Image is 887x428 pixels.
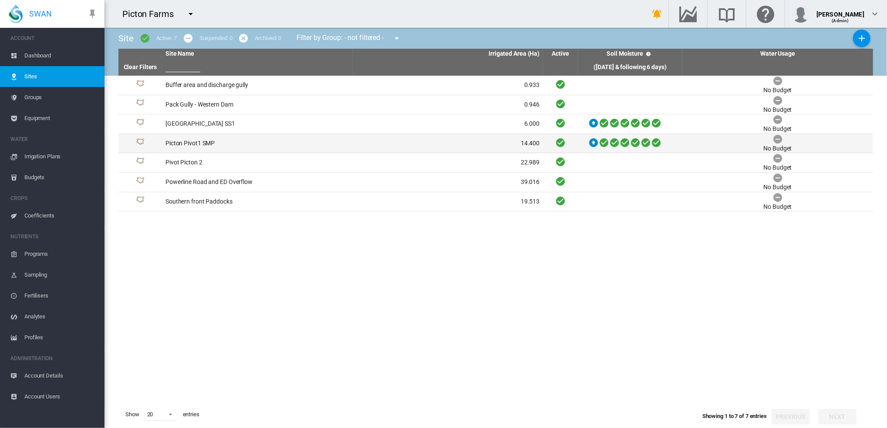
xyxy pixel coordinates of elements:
tr: Site Id: 23646 Buffer area and discharge gully 0.933 No Budget [118,76,873,95]
img: SWAN-Landscape-Logo-Colour-drop.png [9,5,23,23]
div: [PERSON_NAME] [816,7,864,15]
md-icon: icon-menu-down [391,33,402,43]
div: No Budget [764,144,792,153]
span: CROPS [10,191,98,205]
md-icon: Go to the Data Hub [678,9,698,19]
span: Sampling [24,264,98,285]
span: Irrigation Plans [24,146,98,167]
span: Equipment [24,108,98,129]
span: Profiles [24,327,98,348]
md-icon: Search the knowledge base [716,9,737,19]
img: 1.svg [135,196,145,207]
span: Coefficients [24,205,98,226]
div: No Budget [764,164,792,172]
md-icon: icon-help-circle [643,49,654,59]
md-icon: icon-menu-down [185,9,196,19]
tr: Site Id: 33313 [GEOGRAPHIC_DATA] SS1 6.000 No Budget [118,114,873,134]
div: Site Id: 33311 [122,99,159,110]
td: 22.989 [353,153,543,172]
button: icon-menu-down [388,30,405,47]
span: WATER [10,132,98,146]
span: Analytes [24,306,98,327]
div: Suspended: 0 [199,34,233,42]
th: Site Name [162,49,353,59]
td: 14.400 [353,134,543,153]
img: 1.svg [135,80,145,90]
img: 1.svg [135,99,145,110]
span: Budgets [24,167,98,188]
button: Next [818,409,857,425]
div: Site Id: 33302 [122,157,159,168]
div: No Budget [764,203,792,211]
md-icon: icon-minus-circle [183,33,193,43]
div: Site Id: 33315 [122,177,159,187]
md-icon: icon-cancel [239,33,249,43]
img: 1.svg [135,177,145,187]
a: Clear Filters [124,64,157,70]
div: Site Id: 23646 [122,80,159,90]
td: 6.000 [353,114,543,134]
td: 0.946 [353,95,543,114]
div: No Budget [764,125,792,134]
span: Dashboard [24,45,98,66]
td: Powerline Road and ED Overflow [162,173,353,192]
td: 19.513 [353,192,543,211]
md-icon: icon-chevron-down [870,9,880,19]
span: Groups [24,87,98,108]
span: Showing 1 to 7 of 7 entries [702,413,767,419]
div: Site Id: 33313 [122,119,159,129]
tr: Site Id: 19650 Picton Pivot1 SMP 14.400 No Budget [118,134,873,154]
button: Previous [772,409,810,425]
td: Southern front Paddocks [162,192,353,211]
div: Active: 7 [156,34,177,42]
img: 1.svg [135,157,145,168]
span: ACCOUNT [10,31,98,45]
span: Show [122,407,143,422]
div: Archived: 0 [255,34,282,42]
td: Pivot Picton 2 [162,153,353,172]
md-icon: icon-pin [87,9,98,19]
td: 39.016 [353,173,543,192]
img: profile.jpg [792,5,809,23]
div: Filter by Group: - not filtered - [290,30,408,47]
td: Buffer area and discharge gully [162,76,353,95]
div: 20 [147,411,153,418]
span: Sites [24,66,98,87]
th: Active [543,49,578,59]
span: Site [118,33,134,43]
th: Soil Moisture [578,49,682,59]
th: Irrigated Area (Ha) [353,49,543,59]
span: (Admin) [832,18,849,23]
md-icon: Click here for help [755,9,776,19]
td: 0.933 [353,76,543,95]
span: Programs [24,244,98,264]
button: icon-bell-ring [648,5,666,23]
tr: Site Id: 33317 Southern front Paddocks 19.513 No Budget [118,192,873,212]
md-icon: icon-bell-ring [652,9,662,19]
th: Water Usage [682,49,873,59]
td: [GEOGRAPHIC_DATA] SS1 [162,114,353,134]
md-icon: icon-plus [857,33,867,43]
div: No Budget [764,183,792,192]
span: NUTRIENTS [10,230,98,244]
span: ADMINISTRATION [10,351,98,365]
tr: Site Id: 33302 Pivot Picton 2 22.989 No Budget [118,153,873,173]
span: SWAN [29,8,52,19]
md-icon: icon-checkbox-marked-circle [140,33,150,43]
div: Site Id: 19650 [122,138,159,149]
td: Pack Gully - Western Dam [162,95,353,114]
img: 1.svg [135,119,145,129]
tr: Site Id: 33311 Pack Gully - Western Dam 0.946 No Budget [118,95,873,115]
span: Fertilisers [24,285,98,306]
img: 1.svg [135,138,145,149]
td: Picton Pivot1 SMP [162,134,353,153]
div: No Budget [764,106,792,114]
button: icon-menu-down [182,5,199,23]
span: Account Users [24,386,98,407]
span: entries [179,407,203,422]
div: No Budget [764,86,792,95]
span: Account Details [24,365,98,386]
div: Site Id: 33317 [122,196,159,207]
button: Add New Site, define start date [853,30,870,47]
div: Picton Farms [122,8,182,20]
